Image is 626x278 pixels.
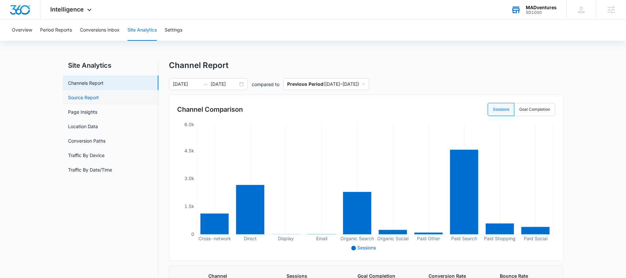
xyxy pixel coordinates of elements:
[244,236,257,241] tspan: Direct
[524,236,547,241] tspan: Paid Social
[278,236,294,241] tspan: Display
[177,104,243,114] h3: Channel Comparison
[68,108,97,115] a: Page Insights
[68,94,99,101] a: Source Report
[63,60,158,70] h2: Site Analytics
[12,20,32,41] button: Overview
[316,236,327,241] tspan: Email
[184,122,194,127] tspan: 6.0k
[184,148,194,153] tspan: 4.5k
[184,175,194,181] tspan: 3.0k
[68,137,105,144] a: Conversion Paths
[173,81,200,88] input: Start date
[80,20,120,41] button: Conversions Inbox
[526,10,557,15] div: account id
[287,79,365,90] span: ( [DATE] – [DATE] )
[165,20,182,41] button: Settings
[484,236,516,242] tspan: Paid Shopping
[526,5,557,10] div: account name
[252,81,279,88] p: compared to
[203,81,208,87] span: to
[514,103,555,116] label: Goal Completion
[191,231,194,237] tspan: 0
[451,236,477,241] tspan: Paid Search
[211,81,238,88] input: End date
[128,20,157,41] button: Site Analytics
[68,80,104,86] a: Channels Report
[68,152,104,159] a: Traffic By Device
[50,6,84,13] span: Intelligence
[40,20,72,41] button: Period Reports
[340,236,374,242] tspan: Organic Search
[68,166,112,173] a: Traffic By Date/Time
[184,203,194,209] tspan: 1.5k
[198,236,231,241] tspan: Cross-network
[287,81,323,87] p: Previous Period
[357,245,376,250] span: Sessions
[169,60,228,70] h1: Channel Report
[377,236,408,242] tspan: Organic Social
[68,123,98,130] a: Location Data
[488,103,514,116] label: Sessions
[417,236,440,241] tspan: Paid Other
[203,81,208,87] span: swap-right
